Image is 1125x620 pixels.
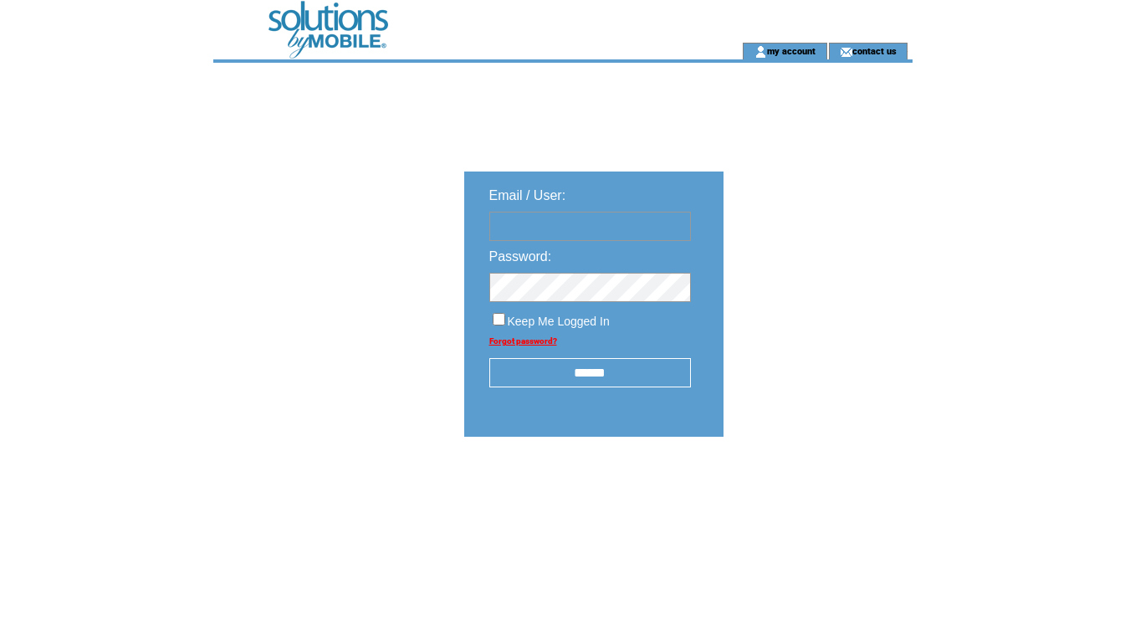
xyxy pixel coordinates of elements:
[489,188,566,202] span: Email / User:
[489,336,557,346] a: Forgot password?
[852,45,897,56] a: contact us
[772,479,856,500] img: transparent.png;jsessionid=54DA590CDBF9975FB279B30B6947FCEA
[489,249,552,264] span: Password:
[840,45,852,59] img: contact_us_icon.gif;jsessionid=54DA590CDBF9975FB279B30B6947FCEA
[754,45,767,59] img: account_icon.gif;jsessionid=54DA590CDBF9975FB279B30B6947FCEA
[767,45,816,56] a: my account
[508,315,610,328] span: Keep Me Logged In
